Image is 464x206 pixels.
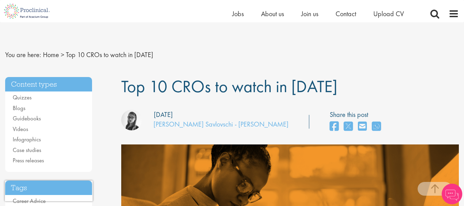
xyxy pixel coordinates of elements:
[13,146,41,154] a: Case studies
[121,110,142,130] img: Theodora Savlovschi - Wicks
[13,125,28,133] a: Videos
[13,94,32,101] a: Quizzes
[232,9,244,18] a: Jobs
[66,50,153,59] span: Top 10 CROs to watch in [DATE]
[261,9,284,18] a: About us
[330,110,384,120] label: Share this post
[13,115,41,122] a: Guidebooks
[358,119,367,134] a: share on email
[301,9,318,18] a: Join us
[336,9,356,18] a: Contact
[372,119,381,134] a: share on whats app
[13,135,41,143] a: Infographics
[61,50,64,59] span: >
[344,119,353,134] a: share on twitter
[154,120,288,129] a: [PERSON_NAME] Savlovschi - [PERSON_NAME]
[43,50,59,59] a: breadcrumb link
[330,119,339,134] a: share on facebook
[13,156,44,164] a: Press releases
[5,50,41,59] span: You are here:
[373,9,404,18] a: Upload CV
[442,184,462,204] img: Chatbot
[121,75,337,97] span: Top 10 CROs to watch in [DATE]
[13,104,25,112] a: Blogs
[5,77,92,92] h3: Content types
[154,110,173,120] div: [DATE]
[5,181,93,201] iframe: reCAPTCHA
